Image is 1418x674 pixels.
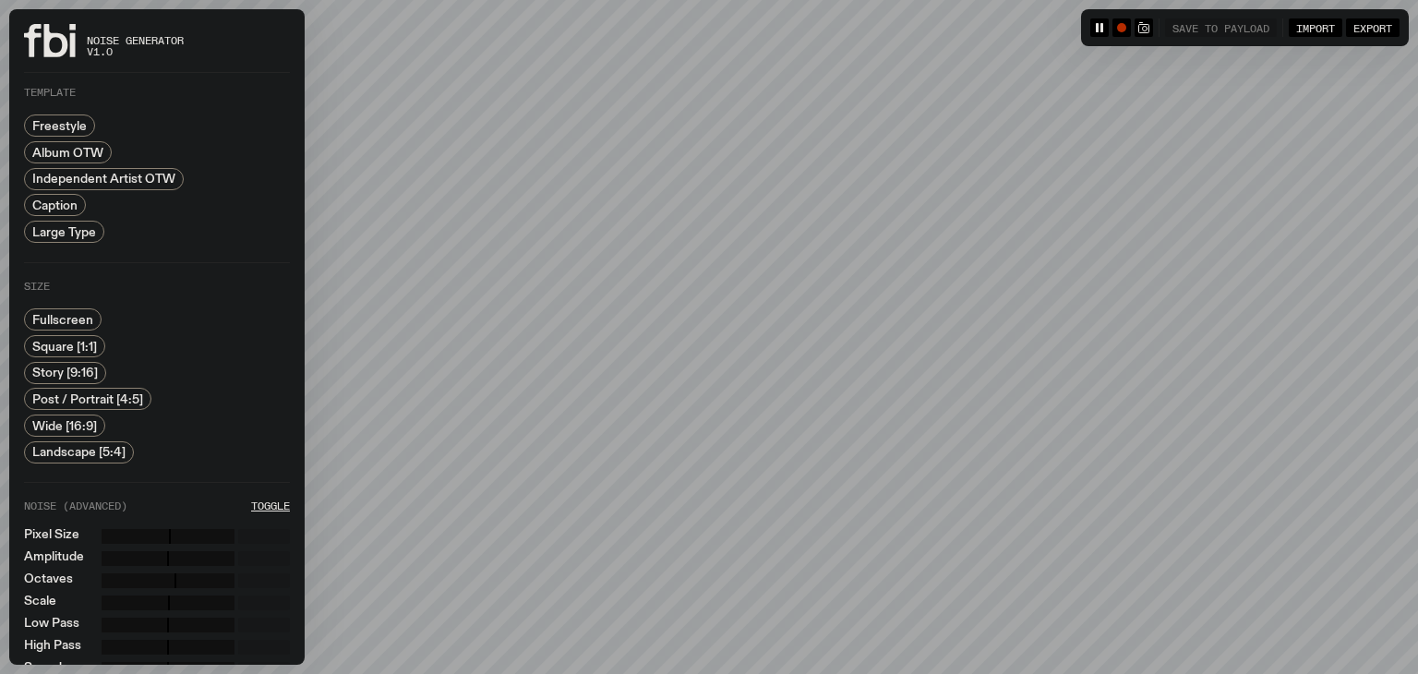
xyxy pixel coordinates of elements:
[32,445,126,459] span: Landscape [5:4]
[1172,21,1269,33] span: Save to Payload
[87,47,184,57] span: v1.0
[32,313,93,327] span: Fullscreen
[32,418,97,432] span: Wide [16:9]
[24,596,56,610] label: Scale
[24,640,81,655] label: High Pass
[24,529,79,544] label: Pixel Size
[32,339,97,353] span: Square [1:1]
[32,224,96,238] span: Large Type
[24,501,127,512] label: Noise (Advanced)
[32,119,87,133] span: Freestyle
[1165,18,1277,37] button: Save to Payload
[1353,21,1392,33] span: Export
[24,573,73,588] label: Octaves
[24,282,50,292] label: Size
[32,366,98,379] span: Story [9:16]
[32,199,78,212] span: Caption
[1296,21,1335,33] span: Import
[251,501,290,512] button: Toggle
[1289,18,1342,37] button: Import
[32,172,175,186] span: Independent Artist OTW
[32,145,103,159] span: Album OTW
[32,392,143,406] span: Post / Portrait [4:5]
[24,551,84,566] label: Amplitude
[24,618,79,632] label: Low Pass
[87,36,184,46] span: Noise Generator
[1346,18,1400,37] button: Export
[24,88,76,98] label: Template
